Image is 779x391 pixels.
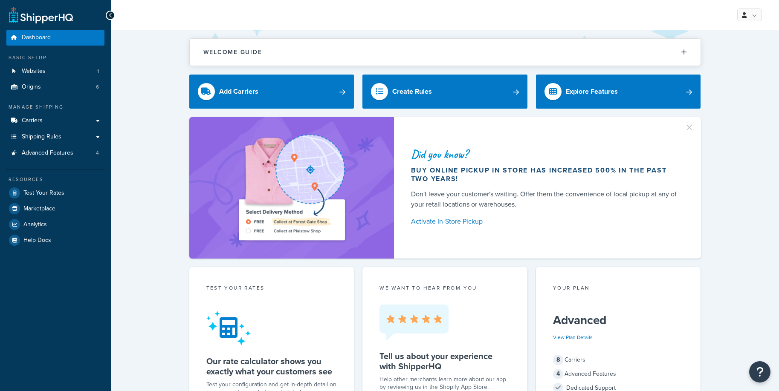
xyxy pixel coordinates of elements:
[23,205,55,213] span: Marketplace
[22,68,46,75] span: Websites
[553,369,563,379] span: 4
[553,333,593,341] a: View Plan Details
[22,34,51,41] span: Dashboard
[96,149,99,157] span: 4
[6,185,104,201] a: Test Your Rates
[22,149,73,157] span: Advanced Features
[566,86,618,98] div: Explore Features
[6,145,104,161] li: Advanced Features
[6,233,104,248] a: Help Docs
[6,217,104,232] a: Analytics
[411,216,681,227] a: Activate In-Store Pickup
[6,79,104,95] li: Origins
[23,221,47,228] span: Analytics
[749,361,770,382] button: Open Resource Center
[189,75,354,109] a: Add Carriers
[553,355,563,365] span: 8
[6,129,104,145] a: Shipping Rules
[6,113,104,129] a: Carriers
[206,284,337,294] div: Test your rates
[23,237,51,244] span: Help Docs
[96,83,99,91] span: 6
[6,201,104,216] a: Marketplace
[411,148,681,160] div: Did you know?
[379,376,510,391] p: Help other merchants learn more about our app by reviewing us in the Shopify App Store.
[553,284,684,294] div: Your Plan
[6,30,104,46] a: Dashboard
[22,83,41,91] span: Origins
[6,103,104,111] div: Manage Shipping
[203,49,262,55] h2: Welcome Guide
[6,63,104,79] a: Websites1
[411,166,681,183] div: Buy online pickup in store has increased 500% in the past two years!
[206,356,337,377] h5: Our rate calculator shows you exactly what your customers see
[553,368,684,380] div: Advanced Features
[392,86,432,98] div: Create Rules
[536,75,701,109] a: Explore Features
[6,79,104,95] a: Origins6
[362,75,527,109] a: Create Rules
[219,86,258,98] div: Add Carriers
[6,176,104,183] div: Resources
[6,145,104,161] a: Advanced Features4
[6,63,104,79] li: Websites
[379,284,510,292] p: we want to hear from you
[553,354,684,366] div: Carriers
[97,68,99,75] span: 1
[411,189,681,210] div: Don't leave your customer's waiting. Offer them the convenience of local pickup at any of your re...
[379,351,510,371] h5: Tell us about your experience with ShipperHQ
[214,130,369,246] img: ad-shirt-map-b0359fc47e01cab431d101c4b569394f6a03f54285957d908178d52f29eb9668.png
[23,190,64,197] span: Test Your Rates
[6,54,104,61] div: Basic Setup
[22,117,43,124] span: Carriers
[190,39,701,66] button: Welcome Guide
[22,133,61,141] span: Shipping Rules
[553,313,684,327] h5: Advanced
